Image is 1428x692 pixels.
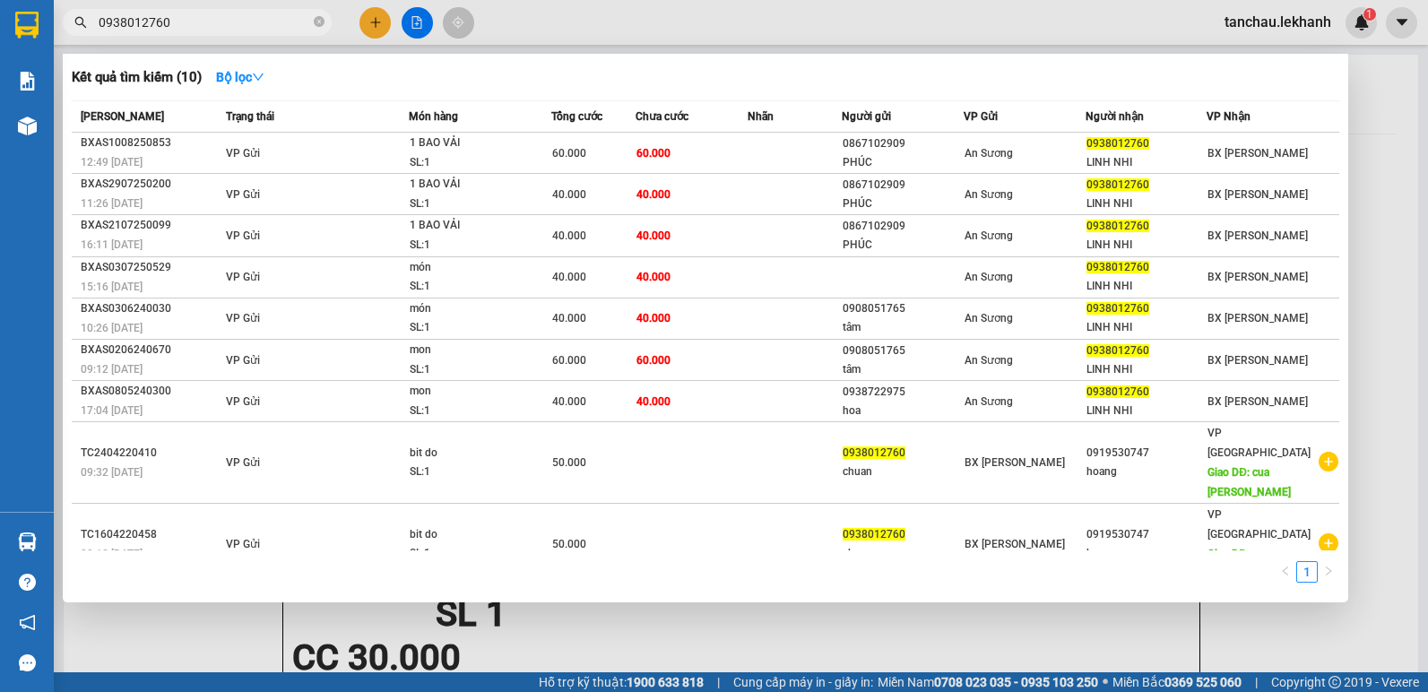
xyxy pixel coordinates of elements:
[81,258,221,277] div: BXAS0307250529
[226,188,260,201] span: VP Gửi
[965,147,1013,160] span: An Sương
[965,456,1065,469] span: BX [PERSON_NAME]
[410,153,544,173] div: SL: 1
[1275,561,1296,583] li: Previous Page
[1086,110,1144,123] span: Người nhận
[171,37,316,58] div: LAB PHÚC HÂN
[72,68,202,87] h3: Kết quả tìm kiếm ( 10 )
[410,299,544,319] div: món
[18,532,37,551] img: warehouse-icon
[410,544,544,564] div: SL: 1
[965,229,1013,242] span: An Sương
[410,341,544,360] div: mon
[843,360,963,379] div: tâm
[15,12,39,39] img: logo-vxr
[843,195,963,213] div: PHÚC
[1207,427,1311,459] span: VP [GEOGRAPHIC_DATA]
[636,312,671,324] span: 40.000
[1086,318,1207,337] div: LINH NHI
[226,271,260,283] span: VP Gửi
[171,17,214,36] span: Nhận:
[226,354,260,367] span: VP Gửi
[1207,110,1251,123] span: VP Nhận
[843,402,963,420] div: hoa
[216,70,264,84] strong: Bộ lọc
[1275,561,1296,583] button: left
[226,538,260,550] span: VP Gửi
[1207,188,1308,201] span: BX [PERSON_NAME]
[552,538,586,550] span: 50.000
[1207,271,1308,283] span: BX [PERSON_NAME]
[81,134,221,152] div: BXAS1008250853
[551,110,602,123] span: Tổng cước
[1297,562,1317,582] a: 1
[552,188,586,201] span: 40.000
[81,197,143,210] span: 11:26 [DATE]
[843,383,963,402] div: 0938722975
[410,134,544,153] div: 1 BAO VẢI
[410,360,544,380] div: SL: 1
[226,456,260,469] span: VP Gửi
[314,16,325,27] span: close-circle
[410,444,544,463] div: bit do
[226,110,274,123] span: Trạng thái
[1086,525,1207,544] div: 0919530747
[1207,147,1308,160] span: BX [PERSON_NAME]
[843,134,963,153] div: 0867102909
[409,110,458,123] span: Món hàng
[1207,466,1291,498] span: Giao DĐ: cua [PERSON_NAME]
[965,188,1013,201] span: An Sương
[843,217,963,236] div: 0867102909
[843,236,963,255] div: PHÚC
[843,528,905,541] span: 0938012760
[1280,566,1291,576] span: left
[1086,302,1149,315] span: 0938012760
[81,382,221,401] div: BXAS0805240300
[843,446,905,459] span: 0938012760
[81,238,143,251] span: 16:11 [DATE]
[1207,354,1308,367] span: BX [PERSON_NAME]
[81,466,143,479] span: 09:32 [DATE]
[843,342,963,360] div: 0908051765
[1086,402,1207,420] div: LINH NHI
[1086,544,1207,563] div: hoang
[636,271,671,283] span: 40.000
[843,463,963,481] div: chuan
[1086,220,1149,232] span: 0938012760
[19,654,36,671] span: message
[965,354,1013,367] span: An Sương
[636,147,671,160] span: 60.000
[964,110,998,123] span: VP Gửi
[81,281,143,293] span: 15:16 [DATE]
[636,229,671,242] span: 40.000
[1207,395,1308,408] span: BX [PERSON_NAME]
[15,58,159,80] div: NK VIỆT MỸ
[81,525,221,544] div: TC1604220458
[1323,566,1334,576] span: right
[1207,312,1308,324] span: BX [PERSON_NAME]
[81,216,221,235] div: BXAS2107250099
[1207,508,1311,541] span: VP [GEOGRAPHIC_DATA]
[81,156,143,169] span: 12:49 [DATE]
[1086,153,1207,172] div: LINH NHI
[748,110,774,123] span: Nhãn
[169,120,194,139] span: CC :
[410,216,544,236] div: 1 BAO VẢI
[965,312,1013,324] span: An Sương
[99,13,310,32] input: Tìm tên, số ĐT hoặc mã đơn
[843,318,963,337] div: tâm
[1086,178,1149,191] span: 0938012760
[1086,385,1149,398] span: 0938012760
[842,110,891,123] span: Người gửi
[1318,561,1339,583] li: Next Page
[171,58,316,83] div: 0976810459
[552,354,586,367] span: 60.000
[15,80,159,105] div: 0338545852
[169,116,317,141] div: 30.000
[1318,561,1339,583] button: right
[410,525,544,545] div: bit do
[410,382,544,402] div: mon
[81,548,143,560] span: 09:12 [DATE]
[81,322,143,334] span: 10:26 [DATE]
[1086,277,1207,296] div: LINH NHI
